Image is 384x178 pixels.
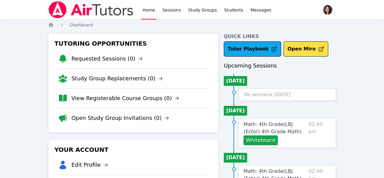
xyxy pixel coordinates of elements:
span: Math: 4th Grade ( LBJ (Ector) 4th Grade Math ) [243,121,301,134]
a: View Registerable Course Groups (0) [71,94,179,103]
a: Requested Sessions (0) [71,54,143,63]
span: Messages [250,7,271,13]
h3: Upcoming Sessions [224,61,336,70]
img: Air Tutors [48,1,134,18]
a: Tutor Playbook [224,41,281,57]
h3: Tutoring Opportunities [53,38,214,49]
li: [DATE] [224,106,247,116]
h4: Quick Links [224,33,336,40]
button: Open Miro [284,41,328,57]
a: Math: 4th Grade(LBJ (Ector) 4th Grade Math) [243,121,306,135]
a: Study Group Replacements (0) [71,74,163,83]
nav: Breadcrumb [48,22,336,28]
span: Dashboard [70,23,93,27]
li: [DATE] [224,76,247,86]
a: Open Study Group Invitations (0) [71,114,169,122]
span: 02:40 pm [308,121,331,145]
li: [DATE] [224,153,247,162]
a: Dashboard [70,22,93,28]
button: Whiteboard [243,135,278,145]
h3: Your Account [53,144,214,155]
span: No sessions [DATE] [243,92,290,97]
a: Edit Profile [71,161,108,169]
